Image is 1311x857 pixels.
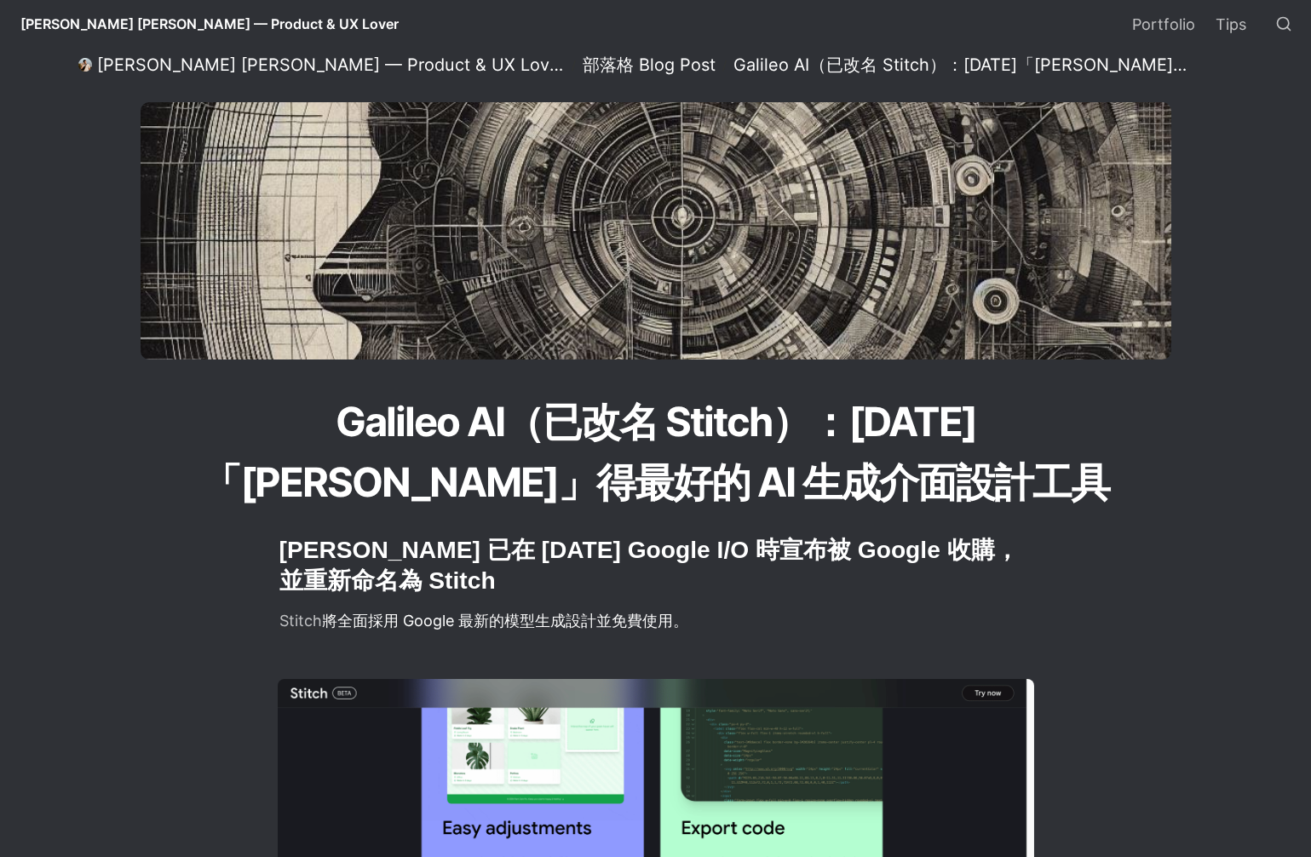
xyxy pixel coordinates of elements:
p: 將全面採用 Google 最新的模型生成設計並免費使用。 [278,607,1034,635]
div: 部落格 Blog Post [583,55,716,76]
a: 部落格 Blog Post [578,55,721,75]
img: Daniel Lee — Product & UX Lover [78,58,92,72]
div: Galileo AI（已改名 Stitch）：[DATE]「[PERSON_NAME]」得最好的 AI 生成介面設計工具 [733,55,1202,76]
h1: Galileo AI（已改名 Stitch）：[DATE]「[PERSON_NAME]」得最好的 AI 生成介面設計工具 [196,390,1116,515]
a: Galileo AI（已改名 Stitch）：[DATE]「[PERSON_NAME]」得最好的 AI 生成介面設計工具 [728,55,1207,75]
span: / [572,58,576,72]
span: / [722,58,727,72]
img: Galileo AI（已改名 Stitch）：2024 年「平衡」得最好的 AI 生成介面設計工具 [141,102,1171,359]
div: [PERSON_NAME] [PERSON_NAME] — Product & UX Lover [97,55,566,76]
a: [PERSON_NAME] [PERSON_NAME] — Product & UX Lover [73,55,571,75]
a: Stitch [279,612,322,630]
h2: [PERSON_NAME] 已在 [DATE] Google I/O 時宣布被 Google 收購，並重新命名為 Stitch [278,532,1034,599]
span: [PERSON_NAME] [PERSON_NAME] — Product & UX Lover [20,15,399,32]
